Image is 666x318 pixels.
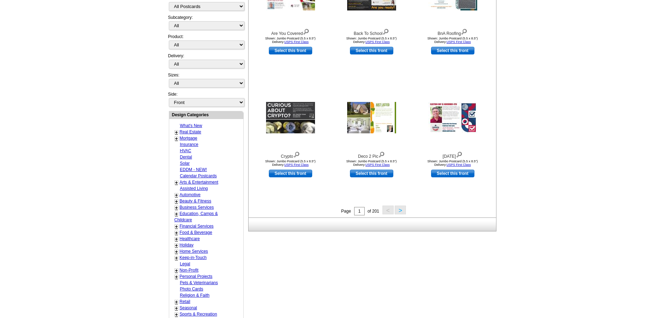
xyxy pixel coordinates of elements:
[168,91,244,108] div: Side:
[333,37,410,44] div: Shown: Jumbo Postcard (5.5 x 8.5") Delivery:
[180,243,194,247] a: Holiday
[456,150,463,158] img: view design details
[180,123,202,128] a: What's New
[180,255,207,260] a: Keep-in-Touch
[180,268,199,273] a: Non-Profit
[266,102,315,133] img: Crypto
[180,293,210,298] a: Religion & Faith
[175,255,178,261] a: +
[350,170,393,177] a: use this design
[269,47,312,54] a: use this design
[431,170,474,177] a: use this design
[303,27,309,35] img: view design details
[175,230,178,236] a: +
[175,224,178,229] a: +
[180,173,217,178] a: Calendar Postcards
[169,111,243,118] div: Design Categories
[180,287,203,291] a: Photo Cards
[414,160,491,167] div: Shown: Jumbo Postcard (5.5 x 8.5") Delivery:
[333,27,410,37] div: Back To School
[180,161,190,166] a: Solar
[428,102,477,133] img: Election Day
[175,130,178,135] a: +
[446,163,471,167] a: USPS First Class
[180,236,200,241] a: Healthcare
[526,156,666,318] iframe: LiveChat chat widget
[180,186,208,191] a: Assisted Living
[175,211,178,217] a: +
[175,236,178,242] a: +
[168,72,244,91] div: Sizes:
[347,102,396,133] img: Deco 2 Pic
[180,305,197,310] a: Seasonal
[180,205,214,210] a: Business Services
[180,299,191,304] a: Retail
[168,53,244,72] div: Delivery:
[365,40,390,44] a: USPS First Class
[180,199,212,204] a: Beauty & Fitness
[180,136,198,141] a: Mortgage
[252,27,329,37] div: Are You Covered
[269,170,312,177] a: use this design
[175,249,178,254] a: +
[175,199,178,204] a: +
[180,130,201,134] a: Real Estate
[175,192,178,198] a: +
[180,261,190,266] a: Legal
[175,268,178,273] a: +
[175,305,178,311] a: +
[180,230,212,235] a: Food & Beverage
[175,136,178,141] a: +
[175,274,178,280] a: +
[284,163,309,167] a: USPS First Class
[175,312,178,317] a: +
[414,150,491,160] div: [DATE]
[446,40,471,44] a: USPS First Class
[378,150,385,158] img: view design details
[367,209,379,214] span: of 201
[414,37,491,44] div: Shown: Jumbo Postcard (5.5 x 8.5") Delivery:
[252,37,329,44] div: Shown: Jumbo Postcard (5.5 x 8.5") Delivery:
[414,27,491,37] div: BnA Roofing
[333,150,410,160] div: Deco 2 Pic
[180,148,191,153] a: HVAC
[293,150,300,158] img: view design details
[168,14,244,34] div: Subcategory:
[180,224,214,229] a: Financial Services
[180,155,192,160] a: Dental
[180,180,219,185] a: Arts & Entertainment
[382,27,389,35] img: view design details
[382,206,394,214] button: <
[180,167,207,172] a: EDDM - NEW!
[175,243,178,248] a: +
[431,47,474,54] a: use this design
[180,249,208,254] a: Home Services
[252,150,329,160] div: Crypto
[180,312,217,317] a: Sports & Recreation
[180,192,201,197] a: Automotive
[175,299,178,305] a: +
[395,206,406,214] button: >
[168,34,244,53] div: Product:
[350,47,393,54] a: use this design
[284,40,309,44] a: USPS First Class
[180,280,218,285] a: Pets & Veterinarians
[341,209,351,214] span: Page
[180,142,199,147] a: Insurance
[175,205,178,210] a: +
[180,274,213,279] a: Personal Projects
[333,160,410,167] div: Shown: Jumbo Postcard (5.5 x 8.5") Delivery:
[174,211,218,222] a: Education, Camps & Childcare
[252,160,329,167] div: Shown: Jumbo Postcard (5.5 x 8.5") Delivery:
[461,27,467,35] img: view design details
[365,163,390,167] a: USPS First Class
[175,180,178,185] a: +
